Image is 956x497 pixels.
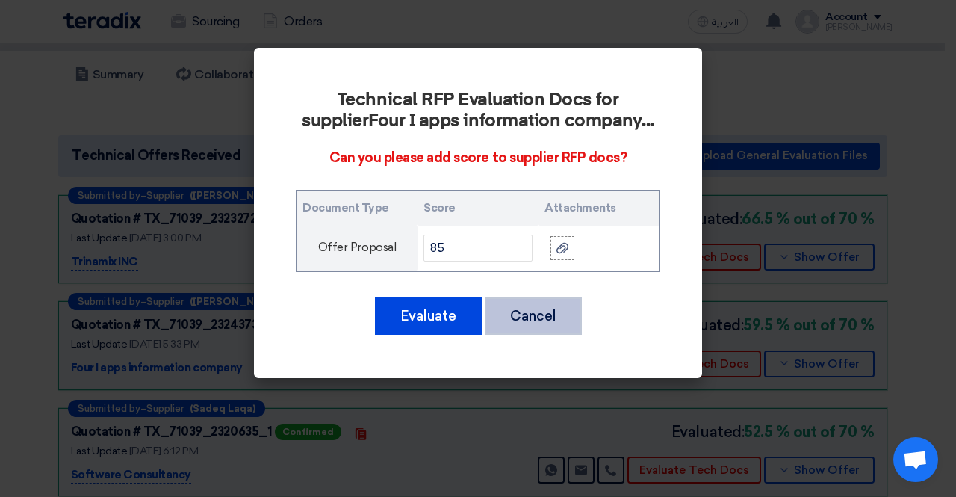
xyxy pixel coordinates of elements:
span: Can you please add score to supplier RFP docs? [329,149,627,166]
td: Offer Proposal [297,226,418,271]
th: Score [418,191,538,226]
th: Attachments [538,191,659,226]
input: Score.. [423,235,533,262]
button: Cancel [485,297,582,335]
a: Open chat [893,437,938,482]
h2: Technical RFP Evaluation Docs for supplier ... [296,90,660,132]
button: Evaluate [375,297,482,335]
b: Four I apps information company [368,112,642,130]
th: Document Type [297,191,418,226]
